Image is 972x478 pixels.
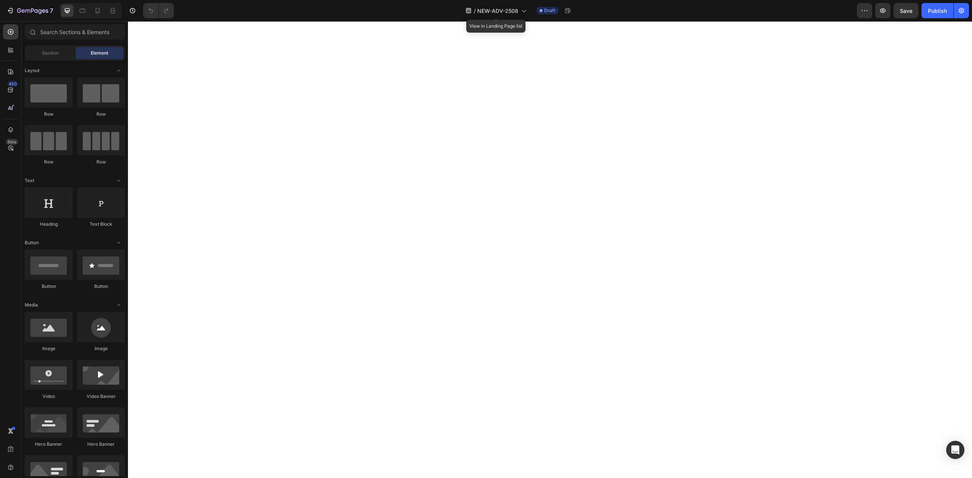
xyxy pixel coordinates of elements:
div: Image [77,345,125,352]
iframe: Design area [128,21,972,478]
button: Publish [922,3,953,18]
div: Image [25,345,73,352]
span: Section [42,50,58,57]
span: Toggle open [113,175,125,187]
p: 7 [50,6,53,15]
span: Button [25,239,39,246]
span: Toggle open [113,64,125,77]
button: Save [893,3,918,18]
div: Hero Banner [77,441,125,448]
span: Media [25,302,38,308]
div: Button [77,283,125,290]
span: Element [91,50,108,57]
div: 450 [7,81,18,87]
div: Row [77,111,125,118]
div: Video [25,393,73,400]
span: Save [900,8,912,14]
div: Row [25,111,73,118]
span: Draft [544,7,555,14]
span: Layout [25,67,39,74]
div: Open Intercom Messenger [946,441,964,459]
div: Publish [928,7,947,15]
input: Search Sections & Elements [25,24,125,39]
div: Undo/Redo [143,3,174,18]
span: Toggle open [113,299,125,311]
span: / [474,7,476,15]
div: Heading [25,221,73,228]
div: Hero Banner [25,441,73,448]
button: 7 [3,3,57,18]
span: Text [25,177,34,184]
div: Beta [6,139,18,145]
div: Video Banner [77,393,125,400]
div: Button [25,283,73,290]
div: Text Block [77,221,125,228]
span: Toggle open [113,237,125,249]
span: NEW-ADV-2508 [477,7,518,15]
div: Row [77,159,125,165]
div: Row [25,159,73,165]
